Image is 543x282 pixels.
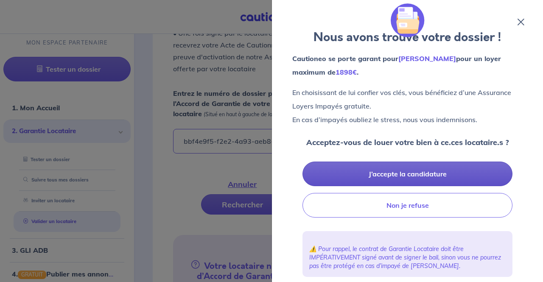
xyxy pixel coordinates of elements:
button: Non je refuse [302,193,512,218]
em: 1898€ [336,68,357,76]
em: [PERSON_NAME] [398,54,456,63]
strong: Nous avons trouvé votre dossier ! [313,29,501,46]
strong: Acceptez-vous de louer votre bien à ce.ces locataire.s ? [306,137,509,147]
p: En choisissant de lui confier vos clés, vous bénéficiez d’une Assurance Loyers Impayés gratuite. ... [292,86,523,126]
strong: Cautioneo se porte garant pour pour un loyer maximum de . [292,54,501,76]
button: J’accepte la candidature [302,162,512,186]
img: illu_folder.svg [391,3,425,37]
p: ⚠️ Pour rappel, le contrat de Garantie Locataire doit être IMPÉRATIVEMENT signé avant de signer l... [309,245,506,270]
